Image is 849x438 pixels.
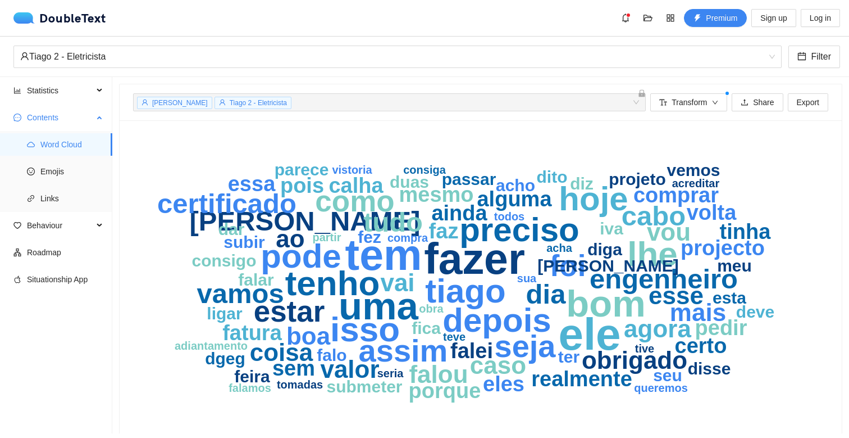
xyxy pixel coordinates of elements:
[442,301,551,339] text: depois
[639,9,657,27] button: folder-open
[390,173,429,191] text: duas
[387,232,428,244] text: compra
[197,278,284,309] text: vamos
[424,234,525,283] text: fazer
[496,176,535,195] text: acho
[624,315,691,342] text: agora
[649,282,704,309] text: esse
[546,242,572,254] text: acha
[40,160,103,183] span: Emojis
[617,9,635,27] button: bell
[590,264,738,294] text: engenheiro
[429,219,459,243] text: faz
[653,366,682,385] text: seu
[495,328,556,364] text: seja
[558,309,620,359] text: ele
[280,174,324,197] text: pois
[687,201,737,224] text: volta
[27,79,93,102] span: Statistics
[459,211,579,249] text: preciso
[13,87,21,94] span: bar-chart
[27,268,103,291] span: Situationship App
[662,13,679,22] span: appstore
[409,379,481,403] text: porque
[640,13,656,22] span: folder-open
[717,256,752,275] text: meu
[712,100,719,107] span: down
[218,220,245,238] text: dar
[788,46,840,68] button: calendarFilter
[13,12,106,24] div: DoubleText
[638,89,646,97] span: lock
[720,220,772,243] text: tinha
[681,236,765,260] text: projecto
[403,164,446,176] text: consiga
[617,13,634,22] span: bell
[788,93,828,111] button: Export
[688,359,731,378] text: disse
[13,276,21,283] span: apple
[419,302,444,315] text: obra
[797,52,806,62] span: calendar
[431,201,487,225] text: ainda
[238,270,274,289] text: falar
[442,170,496,188] text: passar
[760,12,787,24] span: Sign up
[312,231,341,243] text: partir
[228,172,276,196] text: essa
[659,98,667,107] span: font-size
[175,340,248,352] text: adiantamento
[359,333,448,368] text: assim
[363,207,423,237] text: tudo
[27,195,35,202] span: link
[219,99,226,106] span: user
[330,310,400,349] text: isso
[20,46,765,67] div: Tiago 2 - Eletricista
[223,233,265,251] text: subir
[566,282,645,324] text: bom
[13,222,21,229] span: heart
[40,133,103,156] span: Word Cloud
[272,356,315,380] text: sem
[600,219,623,238] text: iva
[412,319,441,337] text: fica
[558,347,580,366] text: ter
[797,96,819,109] span: Export
[627,234,678,273] text: lhe
[277,378,323,391] text: tomadas
[276,225,304,252] text: ao
[713,288,746,307] text: esta
[27,106,93,129] span: Contents
[570,174,594,193] text: diz
[693,14,701,23] span: thunderbolt
[358,228,381,246] text: fez
[751,9,796,27] button: Sign up
[230,99,287,107] span: Tiago 2 - Eletricista
[647,218,691,246] text: vou
[345,231,422,279] text: tem
[27,141,35,148] span: cloud
[399,183,473,206] text: mesmo
[650,93,727,111] button: font-sizeTransformdown
[261,237,341,275] text: pode
[152,99,208,107] span: [PERSON_NAME]
[672,177,720,189] text: acreditar
[633,183,719,207] text: comprar
[670,299,726,326] text: mais
[443,331,465,343] text: teve
[517,272,537,285] text: sua
[285,264,380,302] text: tenho
[222,321,282,345] text: fatura
[753,96,774,109] span: Share
[622,201,686,231] text: cabo
[684,9,747,27] button: thunderboltPremium
[736,302,774,321] text: deve
[732,93,783,111] button: uploadShare
[450,339,493,363] text: falei
[526,279,567,309] text: dia
[229,382,271,394] text: falamos
[425,272,505,310] text: tiago
[695,316,747,340] text: pedir
[191,251,256,270] text: consigo
[531,367,632,391] text: realmente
